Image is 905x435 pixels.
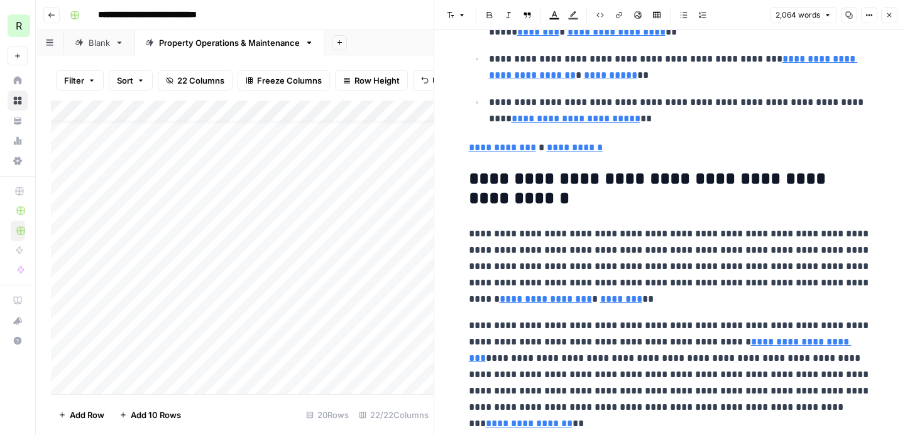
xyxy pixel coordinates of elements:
[89,36,110,49] div: Blank
[8,151,28,171] a: Settings
[109,70,153,91] button: Sort
[354,74,400,87] span: Row Height
[776,9,820,21] span: 2,064 words
[301,405,354,425] div: 20 Rows
[8,70,28,91] a: Home
[56,70,104,91] button: Filter
[8,331,28,351] button: Help + Support
[8,10,28,41] button: Workspace: Re-Leased
[51,405,112,425] button: Add Row
[134,30,324,55] a: Property Operations & Maintenance
[8,311,27,330] div: What's new?
[112,405,189,425] button: Add 10 Rows
[64,74,84,87] span: Filter
[8,290,28,311] a: AirOps Academy
[257,74,322,87] span: Freeze Columns
[335,70,408,91] button: Row Height
[8,91,28,111] a: Browse
[70,409,104,421] span: Add Row
[770,7,837,23] button: 2,064 words
[8,131,28,151] a: Usage
[238,70,330,91] button: Freeze Columns
[159,36,300,49] div: Property Operations & Maintenance
[177,74,224,87] span: 22 Columns
[8,111,28,131] a: Your Data
[64,30,134,55] a: Blank
[16,18,22,33] span: R
[131,409,181,421] span: Add 10 Rows
[413,70,462,91] button: Undo
[354,405,434,425] div: 22/22 Columns
[158,70,233,91] button: 22 Columns
[8,311,28,331] button: What's new?
[117,74,133,87] span: Sort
